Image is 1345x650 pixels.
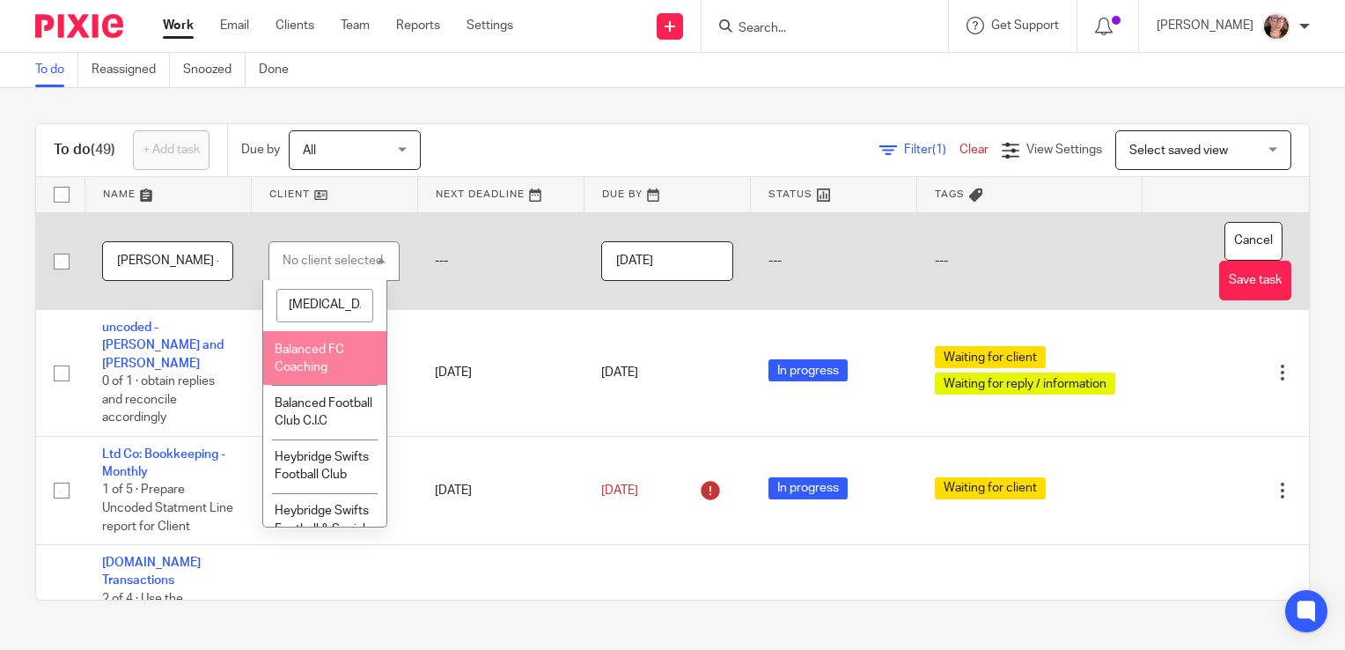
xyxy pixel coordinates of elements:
[768,477,848,499] span: In progress
[417,212,584,310] td: ---
[1219,261,1291,300] button: Save task
[959,144,989,156] a: Clear
[904,144,959,156] span: Filter
[241,141,280,159] p: Due by
[220,17,249,34] a: Email
[251,310,417,437] td: Very Nice Marketing Ltd
[341,17,370,34] a: Team
[601,241,732,281] input: Pick a date
[275,343,344,374] span: Balanced FC Coaching
[102,321,224,370] a: uncoded - [PERSON_NAME] and [PERSON_NAME]
[251,436,417,544] td: Rock One Rooms Ltd
[1129,144,1228,157] span: Select saved view
[54,141,115,159] h1: To do
[601,366,638,379] span: [DATE]
[102,375,215,424] span: 0 of 1 · obtain replies and reconcile accordingly
[163,17,194,34] a: Work
[467,17,513,34] a: Settings
[935,477,1046,499] span: Waiting for client
[1026,144,1102,156] span: View Settings
[601,484,638,497] span: [DATE]
[737,21,895,37] input: Search
[276,289,373,322] input: Search options...
[283,255,383,267] div: No client selected
[935,346,1046,368] span: Waiting for client
[1224,222,1283,262] button: Cancel
[275,451,369,482] span: Heybridge Swifts Football Club
[276,17,314,34] a: Clients
[133,130,209,170] a: + Add task
[275,397,372,428] span: Balanced Football Club C.I.C
[932,144,946,156] span: (1)
[102,484,233,533] span: 1 of 5 · Prepare Uncoded Statment Line report for Client
[259,53,302,87] a: Done
[991,19,1059,32] span: Get Support
[768,359,848,381] span: In progress
[92,53,170,87] a: Reassigned
[751,212,917,310] td: ---
[275,505,369,553] span: Heybridge Swifts Football & Social Club
[396,17,440,34] a: Reports
[935,189,965,199] span: Tags
[917,212,1143,310] td: ---
[417,310,584,437] td: [DATE]
[417,436,584,544] td: [DATE]
[183,53,246,87] a: Snoozed
[1262,12,1290,41] img: Louise.jpg
[102,557,201,587] a: [DOMAIN_NAME] Transactions
[102,448,225,478] a: Ltd Co: Bookkeeping - Monthly
[102,241,233,281] input: Task name
[303,144,316,157] span: All
[1157,17,1253,34] p: [PERSON_NAME]
[35,14,123,38] img: Pixie
[35,53,78,87] a: To do
[935,373,1115,395] span: Waiting for reply / information
[91,143,115,157] span: (49)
